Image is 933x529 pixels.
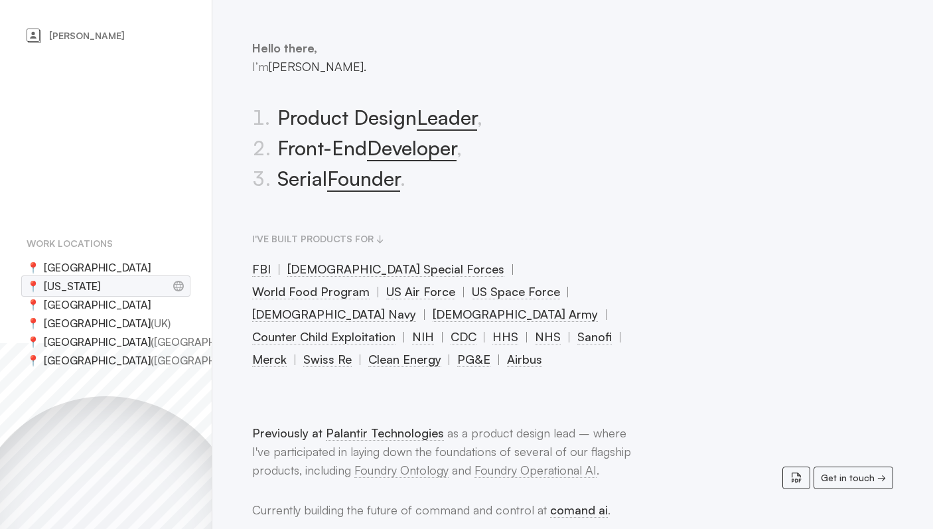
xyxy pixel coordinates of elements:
[27,277,44,295] span: 📍
[252,307,416,322] span: [DEMOGRAPHIC_DATA] Navy
[457,135,462,160] span: ,
[252,163,633,194] li: Serial
[550,502,608,518] a: comand ai
[27,351,44,370] span: 📍
[269,59,366,74] span: [PERSON_NAME].
[577,329,612,344] span: Sanofi
[821,469,875,487] span: Get in touch
[281,262,511,276] a: [DEMOGRAPHIC_DATA] Special Forces
[27,27,185,45] a: [PERSON_NAME]
[457,352,490,367] span: PG&E
[252,230,633,248] h2: I've built products for
[782,467,810,489] a: Resume
[444,329,483,344] a: CDC
[252,352,287,367] span: Merck
[400,166,405,190] span: .
[417,105,477,131] span: Leader
[535,329,561,344] span: NHS
[814,467,893,489] a: Get in touch
[252,40,317,55] span: Hello there,
[486,329,525,344] a: HHS
[252,425,444,441] span: Previously at
[252,133,633,163] li: Front-End
[151,333,263,351] span: ( [GEOGRAPHIC_DATA] )
[252,38,633,76] p: I’m
[386,284,455,299] span: US Air Force
[252,500,633,519] p: Currently building the future of command and control at .
[252,163,277,194] span: .
[412,329,434,344] span: NIH
[151,351,263,370] span: ( [GEOGRAPHIC_DATA] )
[252,105,265,129] span: 1
[44,351,151,370] span: [GEOGRAPHIC_DATA]
[44,277,100,295] span: [US_STATE]
[44,314,151,333] span: [GEOGRAPHIC_DATA]
[44,333,151,351] span: [GEOGRAPHIC_DATA]
[326,425,444,441] a: Palantir Technologies
[368,352,441,367] span: Clean Energy
[507,352,542,367] span: Airbus
[27,295,44,314] span: 📍
[44,295,151,314] span: [GEOGRAPHIC_DATA]
[252,102,277,133] span: .
[27,314,44,333] span: 📍
[151,314,171,333] span: ( UK )
[246,262,277,276] a: FBI
[252,329,395,344] span: Counter Child Exploitation
[252,262,271,277] span: FBI
[303,352,352,367] span: Swiss Re
[571,329,618,344] a: Sanofi
[451,329,476,344] span: CDC
[433,307,598,322] span: [DEMOGRAPHIC_DATA] Army
[477,105,482,129] span: ,
[472,284,560,299] span: US Space Force
[405,329,441,344] a: NIH
[246,352,293,366] a: Merck
[367,135,457,161] span: Developer
[252,135,265,160] span: 2
[327,166,400,192] span: Founder
[252,102,633,133] li: Product Design
[252,166,265,190] span: 3
[27,234,185,253] h2: Work locations
[492,329,518,344] span: HHS
[252,284,370,299] span: World Food Program
[252,133,277,163] span: .
[287,262,504,277] span: [DEMOGRAPHIC_DATA] Special Forces
[426,307,605,321] a: [DEMOGRAPHIC_DATA] Army
[474,463,597,478] a: Foundry Operational AI
[354,463,449,478] a: Foundry Ontology
[252,423,633,479] p: as a product design lead – where I've participated in laying down the foundations of several of o...
[27,258,44,277] span: 📍
[27,333,44,351] span: 📍
[44,258,151,277] span: [GEOGRAPHIC_DATA]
